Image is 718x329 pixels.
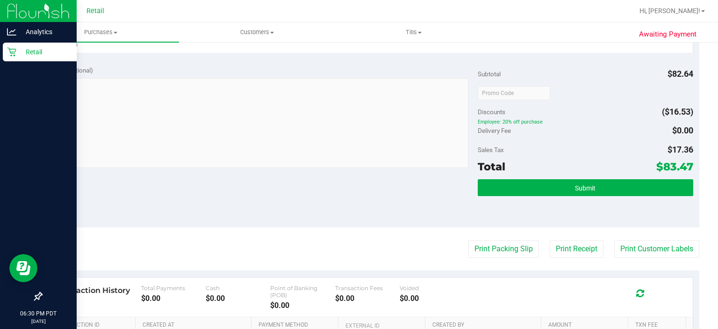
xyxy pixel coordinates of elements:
[614,240,699,258] button: Print Customer Labels
[478,70,501,78] span: Subtotal
[635,322,682,329] a: Txn Fee
[400,285,464,292] div: Voided
[668,145,693,154] span: $17.36
[141,285,206,292] div: Total Payments
[478,119,693,125] span: Employee: 20% off purchase
[575,184,596,192] span: Submit
[206,294,270,303] div: $0.00
[7,27,16,37] inline-svg: Analytics
[4,309,72,318] p: 06:30 PM PDT
[206,285,270,292] div: Cash
[179,22,336,42] a: Customers
[270,285,335,299] div: Point of Banking (POB)
[468,240,539,258] button: Print Packing Slip
[672,125,693,135] span: $0.00
[400,294,464,303] div: $0.00
[16,46,72,58] p: Retail
[432,322,537,329] a: Created By
[639,29,696,40] span: Awaiting Payment
[86,7,104,15] span: Retail
[179,28,335,37] span: Customers
[478,127,511,134] span: Delivery Fee
[478,146,504,154] span: Sales Tax
[662,107,693,117] span: ($16.53)
[143,322,247,329] a: Created At
[4,318,72,325] p: [DATE]
[336,28,492,37] span: Tills
[478,179,693,196] button: Submit
[639,7,700,15] span: Hi, [PERSON_NAME]!
[22,28,179,37] span: Purchases
[22,22,179,42] a: Purchases
[656,160,693,173] span: $83.47
[336,22,492,42] a: Tills
[270,301,335,310] div: $0.00
[550,240,603,258] button: Print Receipt
[478,86,550,100] input: Promo Code
[7,47,16,57] inline-svg: Retail
[55,322,131,329] a: Transaction ID
[335,294,400,303] div: $0.00
[478,103,505,120] span: Discounts
[548,322,624,329] a: Amount
[668,69,693,79] span: $82.64
[335,285,400,292] div: Transaction Fees
[141,294,206,303] div: $0.00
[478,160,505,173] span: Total
[16,26,72,37] p: Analytics
[9,254,37,282] iframe: Resource center
[258,322,334,329] a: Payment Method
